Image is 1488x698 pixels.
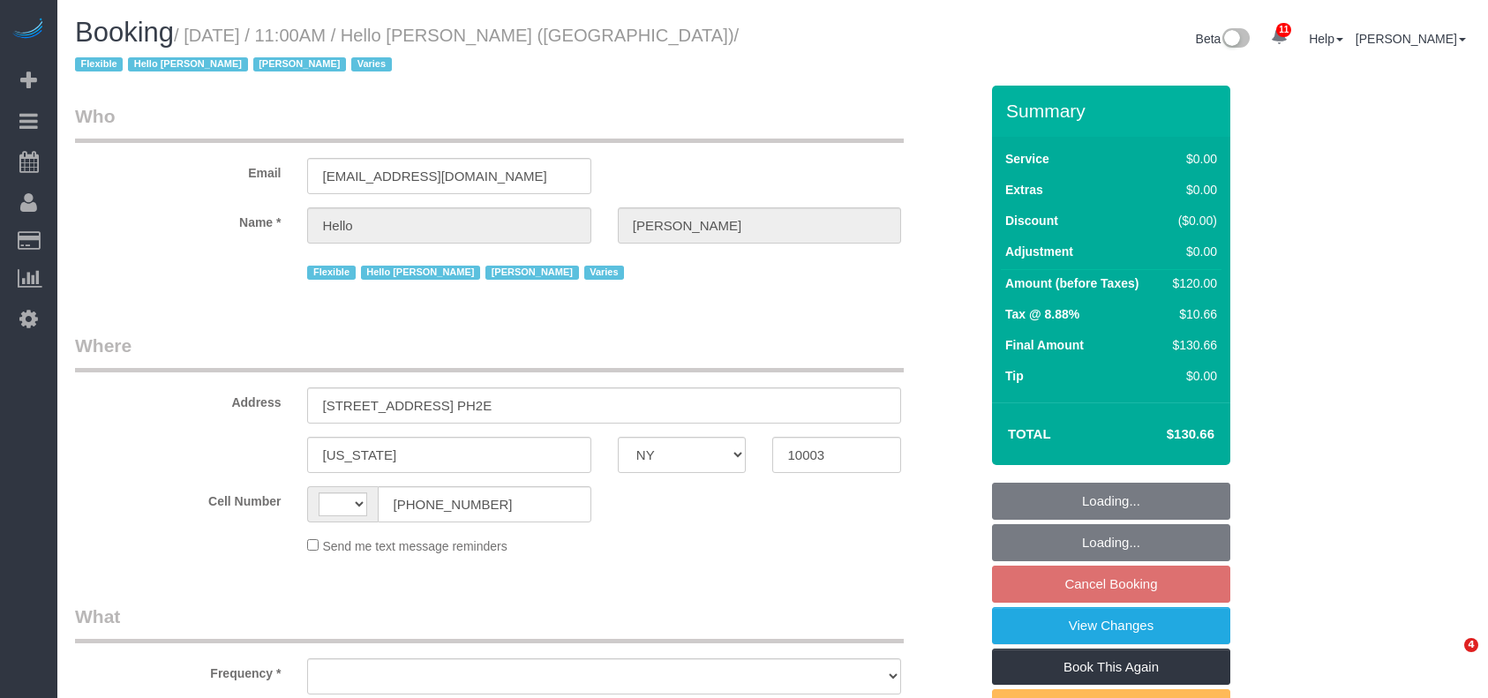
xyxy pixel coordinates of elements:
label: Email [62,158,294,182]
a: 11 [1262,18,1296,56]
span: 4 [1464,638,1478,652]
span: Varies [584,266,625,280]
span: Flexible [307,266,355,280]
span: [PERSON_NAME] [253,57,346,71]
iframe: Intercom live chat [1428,638,1470,680]
label: Final Amount [1005,336,1084,354]
label: Service [1005,150,1049,168]
input: First Name [307,207,590,244]
div: $120.00 [1166,274,1217,292]
a: View Changes [992,607,1230,644]
span: Hello [PERSON_NAME] [361,266,480,280]
legend: Where [75,333,904,372]
a: Beta [1196,32,1251,46]
div: $0.00 [1166,181,1217,199]
h3: Summary [1006,101,1221,121]
label: Adjustment [1005,243,1073,260]
span: Send me text message reminders [322,539,507,553]
label: Frequency * [62,658,294,682]
label: Tax @ 8.88% [1005,305,1079,323]
div: $10.66 [1166,305,1217,323]
img: Automaid Logo [11,18,46,42]
span: Varies [351,57,392,71]
label: Name * [62,207,294,231]
legend: Who [75,103,904,143]
h4: $130.66 [1114,427,1214,442]
span: Flexible [75,57,123,71]
div: $0.00 [1166,150,1217,168]
span: [PERSON_NAME] [485,266,578,280]
span: Booking [75,17,174,48]
span: 11 [1276,23,1291,37]
input: Cell Number [378,486,590,522]
input: City [307,437,590,473]
span: Hello [PERSON_NAME] [128,57,247,71]
a: [PERSON_NAME] [1356,32,1466,46]
div: $130.66 [1166,336,1217,354]
input: Zip Code [772,437,901,473]
strong: Total [1008,426,1051,441]
div: $0.00 [1166,243,1217,260]
a: Help [1309,32,1343,46]
legend: What [75,604,904,643]
img: New interface [1221,28,1250,51]
label: Extras [1005,181,1043,199]
div: ($0.00) [1166,212,1217,229]
label: Tip [1005,367,1024,385]
label: Address [62,387,294,411]
label: Amount (before Taxes) [1005,274,1139,292]
div: $0.00 [1166,367,1217,385]
input: Last Name [618,207,901,244]
label: Discount [1005,212,1058,229]
label: Cell Number [62,486,294,510]
input: Email [307,158,590,194]
small: / [DATE] / 11:00AM / Hello [PERSON_NAME] ([GEOGRAPHIC_DATA]) [75,26,739,75]
a: Book This Again [992,649,1230,686]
